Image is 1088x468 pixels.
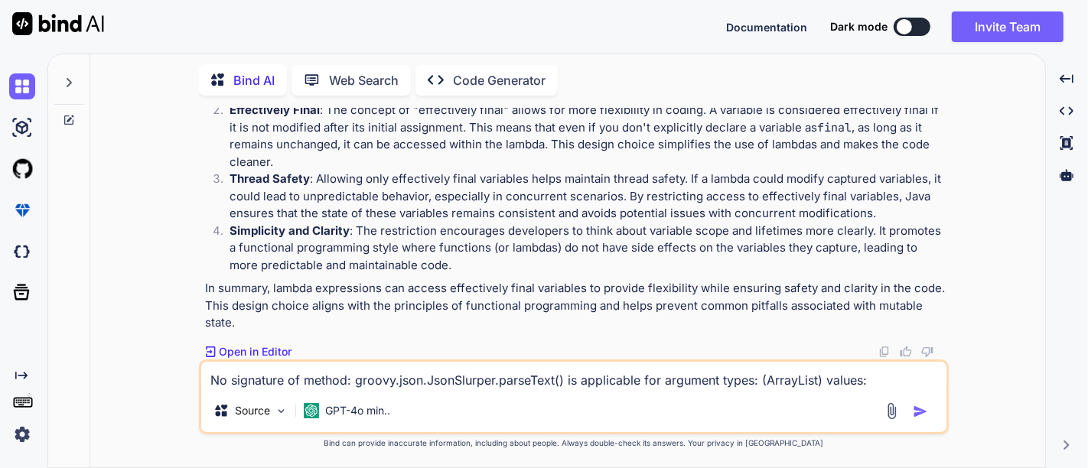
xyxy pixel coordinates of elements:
p: Open in Editor [219,344,292,359]
p: : The concept of "effectively final" allows for more flexibility in coding. A variable is conside... [230,102,946,171]
p: : Allowing only effectively final variables helps maintain thread safety. If a lambda could modif... [230,171,946,223]
span: Dark mode [830,19,888,34]
p: Source [235,403,270,418]
img: premium [9,197,35,223]
img: ai-studio [9,115,35,141]
img: icon [913,404,928,419]
img: Pick Models [275,405,288,418]
p: In summary, lambda expressions can access effectively final variables to provide flexibility whil... [205,280,946,332]
img: Bind AI [12,12,104,35]
img: copy [878,346,891,358]
p: Bind can provide inaccurate information, including about people. Always double-check its answers.... [199,437,949,449]
img: darkCloudIdeIcon [9,239,35,265]
button: Documentation [726,19,807,35]
img: attachment [883,402,901,420]
strong: Effectively Final [230,102,320,117]
span: Documentation [726,21,807,34]
img: settings [9,421,35,447]
strong: Simplicity and Clarity [230,223,350,238]
img: dislike [921,346,933,358]
strong: Thread Safety [230,171,310,186]
img: like [900,346,912,358]
p: Bind AI [233,71,275,89]
p: : The restriction encourages developers to think about variable scope and lifetimes more clearly.... [230,223,946,275]
img: chat [9,73,35,99]
textarea: No signature of method: groovy.json.JsonSlurper.parseText() is applicable for argument types: (Ar... [201,362,946,389]
button: Invite Team [952,11,1064,42]
p: Code Generator [453,71,546,89]
p: Web Search [329,71,399,89]
code: final [817,120,852,135]
img: GPT-4o mini [304,403,319,418]
img: githubLight [9,156,35,182]
p: GPT-4o min.. [325,403,390,418]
